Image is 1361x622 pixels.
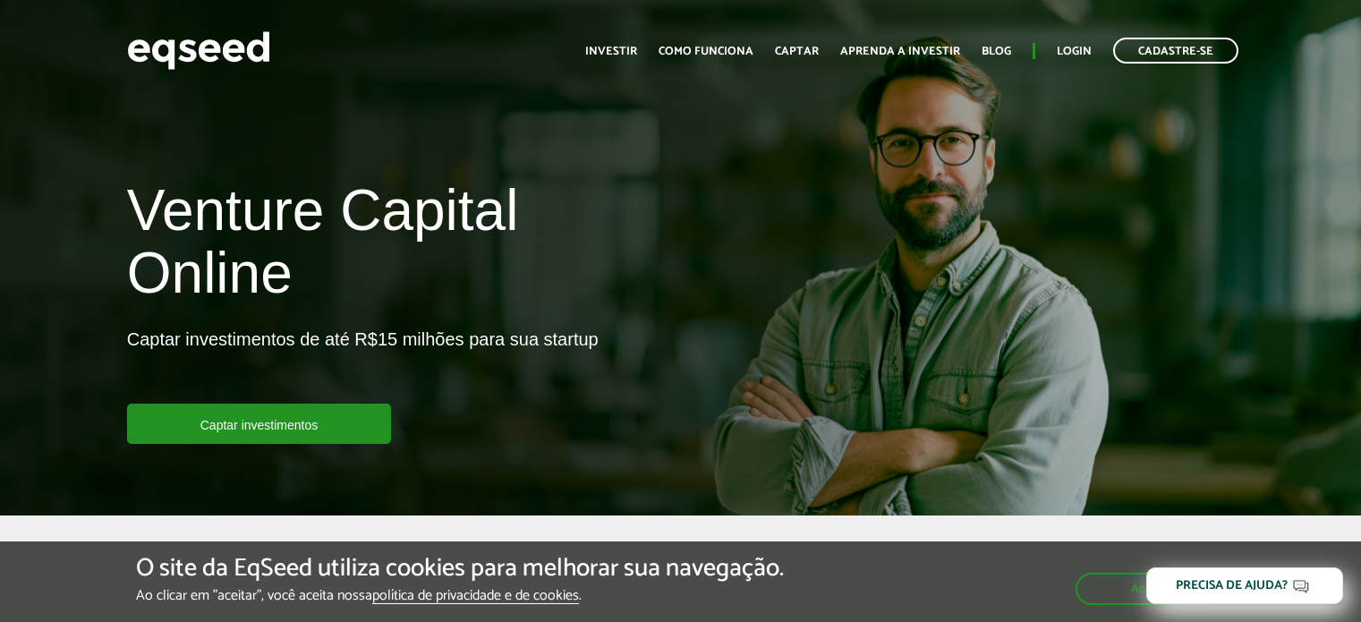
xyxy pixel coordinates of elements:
a: Como funciona [659,46,753,57]
p: Captar investimentos de até R$15 milhões para sua startup [127,328,599,404]
a: Captar [775,46,819,57]
p: Ao clicar em "aceitar", você aceita nossa . [136,587,784,604]
a: Cadastre-se [1113,38,1238,64]
a: Blog [982,46,1011,57]
a: Login [1057,46,1092,57]
button: Aceitar [1076,573,1225,605]
a: política de privacidade e de cookies [372,589,579,604]
a: Captar investimentos [127,404,392,444]
img: EqSeed [127,27,270,74]
h1: Venture Capital Online [127,179,668,314]
a: Investir [585,46,637,57]
h5: O site da EqSeed utiliza cookies para melhorar sua navegação. [136,555,784,583]
a: Aprenda a investir [840,46,960,57]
